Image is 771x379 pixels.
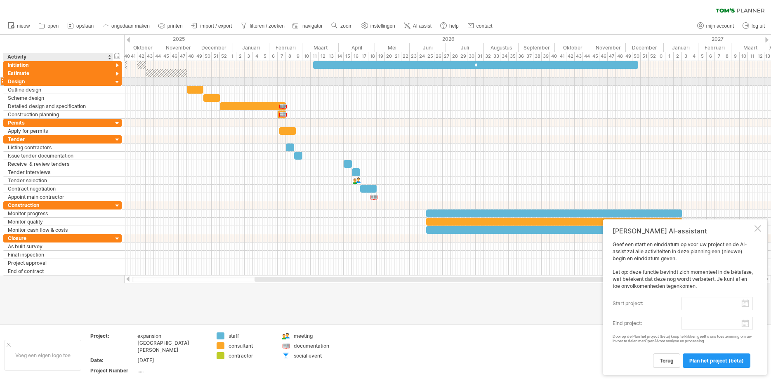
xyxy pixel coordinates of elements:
div: 12 [756,52,764,61]
div: Juli 2026 [446,43,484,52]
div: 6 [707,52,715,61]
div: 18 [368,52,377,61]
div: 48 [187,52,195,61]
div: 24 [418,52,426,61]
div: 15 [344,52,352,61]
div: ​ [352,168,360,176]
span: Plan het project (bèta) [689,358,744,364]
a: log uit [740,21,767,31]
a: filteren / zoeken [238,21,287,31]
div: Closure [8,234,108,242]
div: 40 [121,52,129,61]
div: 23 [410,52,418,61]
div: 46 [599,52,608,61]
div: meeting [294,332,339,339]
div: Geef een start en einddatum op voor uw project en de AI-assist zal alle activiteiten in deze plan... [613,241,753,367]
div: 49 [195,52,203,61]
label: eind project: [613,317,681,330]
span: log uit [752,23,765,29]
div: 51 [641,52,649,61]
a: printen [156,21,185,31]
div: 19 [377,52,385,61]
div: 30 [467,52,476,61]
div: 8 [723,52,731,61]
div: expansion [GEOGRAPHIC_DATA][PERSON_NAME] [137,332,207,353]
div: 50 [203,52,212,61]
div: 7 [278,52,286,61]
span: instellingen [370,23,395,29]
div: 12 [319,52,327,61]
div: 38 [533,52,542,61]
div: Voeg een eigen logo toe [4,340,81,371]
div: 41 [558,52,566,61]
div: 51 [212,52,220,61]
a: mijn account [695,21,736,31]
div: 4 [690,52,698,61]
div: 2 [674,52,682,61]
div: 0 [657,52,665,61]
div: ​ [344,160,352,168]
div: 1 [665,52,674,61]
div: 47 [608,52,616,61]
div: 2026 [233,35,664,43]
div: 28 [451,52,459,61]
div: December 2026 [626,43,664,52]
div: 35 [509,52,517,61]
div: Tender [8,135,108,143]
div: Maart 2026 [302,43,339,52]
div: 43 [575,52,583,61]
div: contractor [229,352,274,359]
a: ongedaan maken [100,21,152,31]
span: ongedaan maken [111,23,150,29]
div: Construction planning [8,111,108,118]
div: 42 [566,52,575,61]
div: Monitor cash flow & costs [8,226,108,234]
div: April 2026 [339,43,375,52]
div: Februari 2027 [698,43,731,52]
div: Tender interviews [8,168,108,176]
div: 39 [542,52,550,61]
div: 8 [286,52,294,61]
div: Estimate [8,69,108,77]
div: Detailed design and specification [8,102,108,110]
div: [DATE] [137,357,207,364]
div: Construction [8,201,108,209]
div: ​ [426,218,682,226]
div: 42 [137,52,146,61]
span: nieuw [17,23,30,29]
div: 20 [385,52,393,61]
div: End of contract [8,267,108,275]
div: 13 [327,52,335,61]
div: 43 [146,52,154,61]
div: 10 [302,52,311,61]
div: 25 [426,52,434,61]
div: 3 [682,52,690,61]
div: Receive & review tenders [8,160,108,168]
div: ​ [426,226,682,234]
div: 46 [170,52,179,61]
div: Contract negotiation [8,185,108,193]
div: ​ [203,94,220,102]
div: ​ [294,152,302,160]
div: ​ [360,185,377,193]
div: 9 [731,52,740,61]
div: 37 [525,52,533,61]
div: Outline design [8,86,108,94]
div: 9 [294,52,302,61]
div: 45 [591,52,599,61]
div: ​ [220,102,286,110]
div: 47 [179,52,187,61]
div: 32 [484,52,492,61]
div: Listing contractors [8,144,108,151]
div: 21 [393,52,401,61]
div: Date: [90,357,136,364]
div: As built survey [8,242,108,250]
div: Juni 2026 [410,43,446,52]
div: 40 [550,52,558,61]
div: staff [229,332,274,339]
div: 3 [245,52,253,61]
div: Project approval [8,259,108,267]
div: consultant [229,342,274,349]
div: ​ [426,210,682,217]
div: Januari 2026 [233,43,269,52]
